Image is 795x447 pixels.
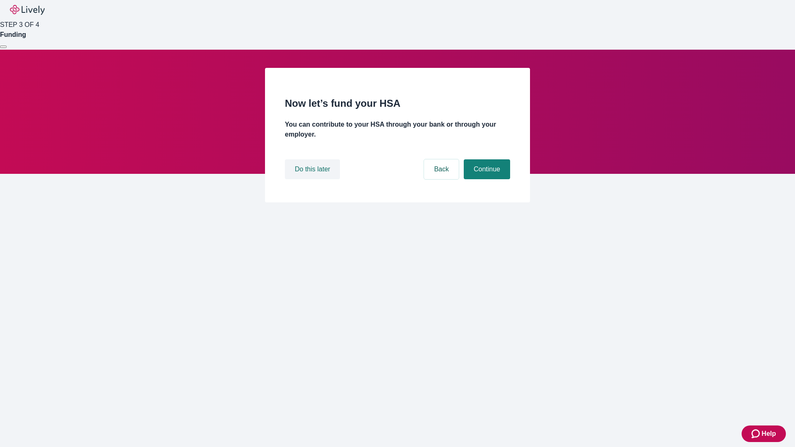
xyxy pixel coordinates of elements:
[752,429,761,439] svg: Zendesk support icon
[285,120,510,139] h4: You can contribute to your HSA through your bank or through your employer.
[10,5,45,15] img: Lively
[424,159,459,179] button: Back
[285,159,340,179] button: Do this later
[464,159,510,179] button: Continue
[285,96,510,111] h2: Now let’s fund your HSA
[742,425,786,442] button: Zendesk support iconHelp
[761,429,776,439] span: Help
